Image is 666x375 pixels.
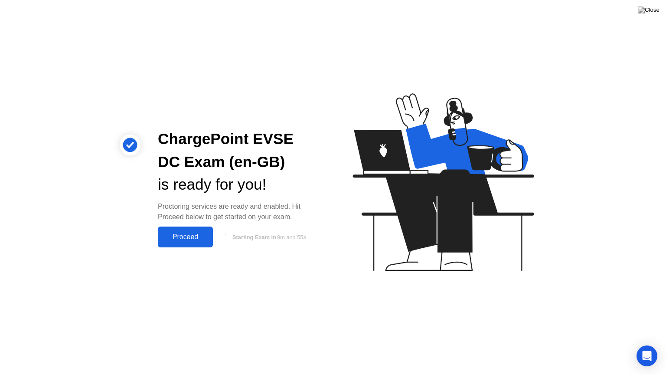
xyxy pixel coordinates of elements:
[637,345,657,366] div: Open Intercom Messenger
[160,233,210,241] div: Proceed
[638,7,659,13] img: Close
[158,201,319,222] div: Proctoring services are ready and enabled. Hit Proceed below to get started on your exam.
[217,229,319,245] button: Starting Exam in9m and 55s
[158,128,319,174] div: ChargePoint EVSE DC Exam (en-GB)
[158,227,213,247] button: Proceed
[158,173,319,196] div: is ready for you!
[277,234,306,240] span: 9m and 55s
